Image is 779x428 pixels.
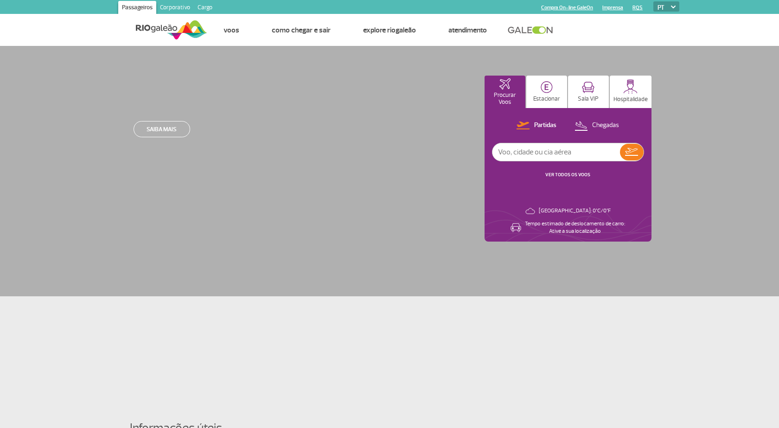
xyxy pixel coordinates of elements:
[568,76,609,108] button: Sala VIP
[514,120,559,132] button: Partidas
[118,1,156,16] a: Passageiros
[534,121,556,130] p: Partidas
[578,96,599,102] p: Sala VIP
[592,121,619,130] p: Chegadas
[632,5,643,11] a: RQS
[525,220,625,235] p: Tempo estimado de deslocamento de carro: Ative a sua localização
[613,96,648,103] p: Hospitalidade
[526,76,567,108] button: Estacionar
[448,26,487,35] a: Atendimento
[543,171,593,179] button: VER TODOS OS VOOS
[541,81,553,93] img: carParkingHome.svg
[492,143,620,161] input: Voo, cidade ou cia aérea
[194,1,216,16] a: Cargo
[223,26,239,35] a: Voos
[541,5,593,11] a: Compra On-line GaleOn
[623,79,638,94] img: hospitality.svg
[499,78,511,89] img: airplaneHomeActive.svg
[572,120,622,132] button: Chegadas
[134,121,190,137] a: Saiba mais
[533,96,560,102] p: Estacionar
[582,82,594,93] img: vipRoom.svg
[363,26,416,35] a: Explore RIOgaleão
[539,207,611,215] p: [GEOGRAPHIC_DATA]: 0°C/0°F
[156,1,194,16] a: Corporativo
[272,26,331,35] a: Como chegar e sair
[485,76,525,108] button: Procurar Voos
[610,76,651,108] button: Hospitalidade
[545,172,590,178] a: VER TODOS OS VOOS
[489,92,521,106] p: Procurar Voos
[602,5,623,11] a: Imprensa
